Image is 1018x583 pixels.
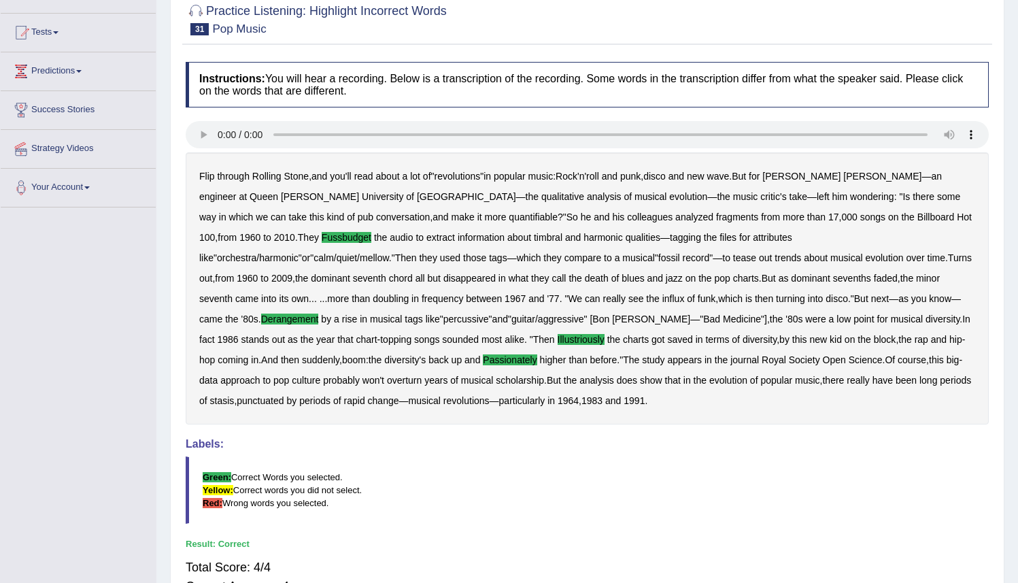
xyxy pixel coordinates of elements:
b: as [779,273,789,284]
b: but [428,273,441,284]
b: some [937,191,960,202]
b: Medicine [723,314,761,324]
b: [PERSON_NAME] [281,191,359,202]
b: files [719,232,736,243]
b: year [316,334,335,345]
b: the [607,334,620,345]
b: he [581,212,592,222]
b: quiet [337,252,357,263]
b: take [790,191,807,202]
b: seventh [353,273,386,284]
b: own [291,293,309,304]
b: of [687,293,695,304]
b: 1960 [237,273,258,284]
b: musical [370,314,402,324]
b: sounded [442,334,479,345]
b: make [452,212,475,222]
b: the [704,232,717,243]
b: and [528,293,544,304]
b: songs [414,334,439,345]
b: a [334,314,339,324]
b: his [612,212,624,222]
a: Your Account [1,169,156,203]
b: out [272,334,285,345]
b: to [263,232,271,243]
b: Instructions: [199,73,265,84]
b: They [298,232,319,243]
b: boom [342,354,366,365]
b: its [279,293,289,304]
b: musical [634,191,666,202]
b: take [289,212,307,222]
b: into [808,293,824,304]
b: We [568,293,582,304]
b: about [804,252,828,263]
b: which [718,293,743,304]
b: Rolling [252,171,282,182]
b: seventh [199,293,233,304]
b: in [251,354,258,365]
b: dominant [791,273,830,284]
b: most [481,334,502,345]
b: new [687,171,705,182]
b: as [288,334,298,345]
b: Hot [957,212,972,222]
b: Queen [250,191,278,202]
b: evolution [865,252,903,263]
b: charts [733,273,759,284]
b: diversity [926,314,960,324]
b: on [888,212,899,222]
b: call [552,273,566,284]
b: So [566,212,578,222]
div: , " " : , . — — — — : " , ?" , , . — " / " " / / ." — " "— . , , . , ... ... . " , ." — — . " " "... [186,152,989,424]
b: chord [389,273,413,284]
b: appears [668,354,702,365]
b: from [218,232,237,243]
b: audio [390,232,413,243]
b: percussive [443,314,489,324]
b: new [809,334,827,345]
b: the [901,212,914,222]
b: [PERSON_NAME] [762,171,841,182]
b: qualities [626,232,660,243]
b: the [225,314,238,324]
b: those [463,252,486,263]
b: kind [327,212,345,222]
b: topping [380,334,411,345]
b: '77 [547,293,559,304]
b: 2009 [271,273,292,284]
b: of [347,212,355,222]
b: the [900,273,913,284]
b: on [845,334,855,345]
b: in [705,354,712,365]
b: sevenths [833,273,871,284]
b: the [717,191,730,202]
b: him [832,191,848,202]
b: over [906,252,924,263]
a: Strategy Videos [1,130,156,164]
b: to [722,252,730,263]
b: really [603,293,626,304]
b: a [402,171,407,182]
b: lot [410,171,420,182]
b: Then [395,252,417,263]
b: and [668,171,684,182]
b: out [759,252,772,263]
b: Billboard [917,212,954,222]
b: Flip [199,171,215,182]
b: musical [891,314,923,324]
b: in [219,212,226,222]
b: Stone [284,171,309,182]
b: And [261,354,278,365]
b: came [235,293,258,304]
b: then [755,293,773,304]
b: they [419,252,437,263]
b: as [898,293,909,304]
b: of [406,191,414,202]
b: 1967 [505,293,526,304]
b: got [651,334,664,345]
b: more [485,212,507,222]
b: influx [662,293,685,304]
b: up [452,354,462,365]
b: through [217,171,249,182]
